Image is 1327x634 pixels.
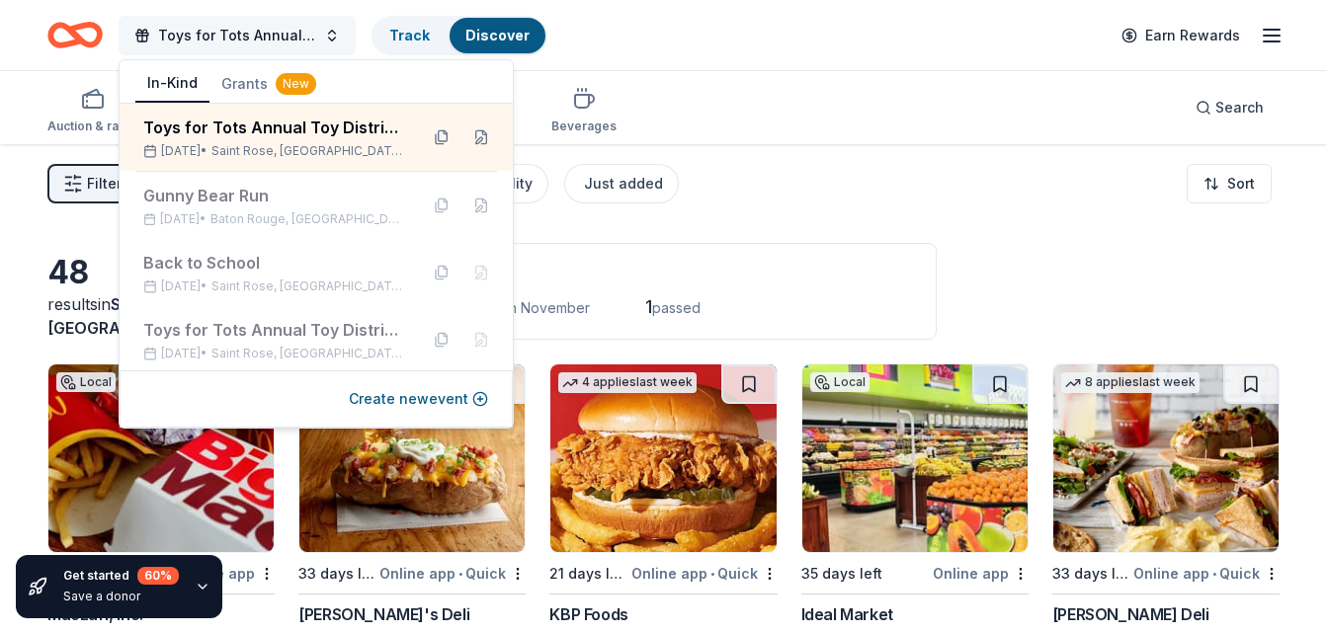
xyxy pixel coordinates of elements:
div: [DATE] • [143,143,402,159]
div: New [276,73,316,95]
button: Toys for Tots Annual Toy Distribution [119,16,356,55]
button: Search [1180,88,1280,127]
span: 1 [645,296,652,317]
div: [DATE] • [143,346,402,361]
div: KBP Foods [549,602,627,626]
div: Auction & raffle [47,119,137,134]
div: Local [56,372,116,392]
a: Home [47,12,103,58]
div: 8 applies last week [1061,372,1200,393]
div: [PERSON_NAME]'s Deli [298,602,469,626]
button: TrackDiscover [372,16,547,55]
button: Just added [564,164,679,203]
a: Earn Rewards [1110,18,1252,53]
div: 35 days left [801,562,882,586]
div: Online app Quick [379,561,526,586]
span: • [458,566,462,582]
span: Filter [87,172,122,196]
div: Toys for Tots Annual Toy Distribution [143,116,402,139]
div: 21 days left [549,562,626,586]
div: 4 applies last week [558,372,697,393]
span: • [710,566,714,582]
div: 33 days left [1052,562,1129,586]
span: Baton Rouge, [GEOGRAPHIC_DATA] [210,211,402,227]
div: Online app Quick [1133,561,1280,586]
div: [DATE] • [143,278,402,294]
div: Beverages [551,119,617,134]
div: [DATE] • [143,211,402,227]
span: Saint Rose, [GEOGRAPHIC_DATA] [211,346,402,361]
div: Toys for Tots Annual Toy Distribution [143,318,402,342]
span: passed [652,299,701,316]
div: Gunny Bear Run [143,184,402,207]
button: In-Kind [135,65,209,103]
button: Grants [209,66,328,102]
button: Sort [1187,164,1272,203]
span: Sort [1227,172,1255,196]
div: Just added [584,172,663,196]
span: Search [1215,96,1264,119]
img: Image for Jason's Deli [299,364,525,552]
span: • [1212,566,1216,582]
button: Create newevent [349,387,488,411]
span: Saint Rose, [GEOGRAPHIC_DATA] [211,278,402,294]
button: Auction & raffle [47,79,137,144]
img: Image for McAlister's Deli [1053,364,1279,552]
img: Image for KBP Foods [550,364,776,552]
span: Saint Rose, [GEOGRAPHIC_DATA] [211,143,402,159]
div: Back to School [143,251,402,275]
div: Local [810,372,870,392]
div: Online app Quick [631,561,778,586]
img: Image for MacLaff, Inc. [48,364,274,552]
img: Image for Ideal Market [802,364,1028,552]
button: Filter2 [47,164,137,203]
span: in November [506,299,590,316]
div: [PERSON_NAME] Deli [1052,602,1209,626]
a: Discover [465,27,530,43]
button: Beverages [551,79,617,144]
div: Get started [63,567,179,585]
span: Toys for Tots Annual Toy Distribution [158,24,316,47]
div: 60 % [137,567,179,585]
div: Ideal Market [801,602,893,626]
div: results [47,292,275,340]
div: Save a donor [63,589,179,604]
div: Application deadlines [323,260,912,283]
div: 48 [47,253,275,292]
a: Track [389,27,430,43]
div: Online app [933,561,1029,586]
